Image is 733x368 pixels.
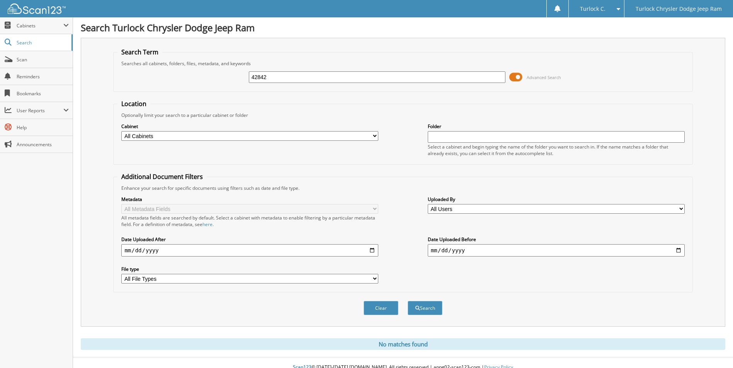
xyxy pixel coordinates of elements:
button: Search [408,301,442,315]
span: Turlock C. [580,7,605,11]
legend: Search Term [117,48,162,56]
span: Scan [17,56,69,63]
label: Metadata [121,196,378,203]
h1: Search Turlock Chrysler Dodge Jeep Ram [81,21,725,34]
label: Date Uploaded After [121,236,378,243]
label: File type [121,266,378,272]
span: Cabinets [17,22,63,29]
span: Help [17,124,69,131]
label: Uploaded By [428,196,685,203]
label: Cabinet [121,123,378,130]
span: Search [17,39,68,46]
span: User Reports [17,107,63,114]
span: Reminders [17,73,69,80]
div: No matches found [81,338,725,350]
label: Date Uploaded Before [428,236,685,243]
legend: Additional Document Filters [117,172,207,181]
div: All metadata fields are searched by default. Select a cabinet with metadata to enable filtering b... [121,214,378,228]
a: here [202,221,213,228]
img: scan123-logo-white.svg [8,3,66,14]
div: Select a cabinet and begin typing the name of the folder you want to search in. If the name match... [428,143,685,157]
legend: Location [117,100,150,108]
div: Enhance your search for specific documents using filters such as date and file type. [117,185,688,191]
div: Optionally limit your search to a particular cabinet or folder [117,112,688,118]
button: Clear [364,301,398,315]
span: Announcements [17,141,69,148]
span: Turlock Chrysler Dodge Jeep Ram [636,7,722,11]
label: Folder [428,123,685,130]
input: start [121,244,378,257]
span: Advanced Search [527,74,561,80]
input: end [428,244,685,257]
span: Bookmarks [17,90,69,97]
div: Searches all cabinets, folders, files, metadata, and keywords [117,60,688,67]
